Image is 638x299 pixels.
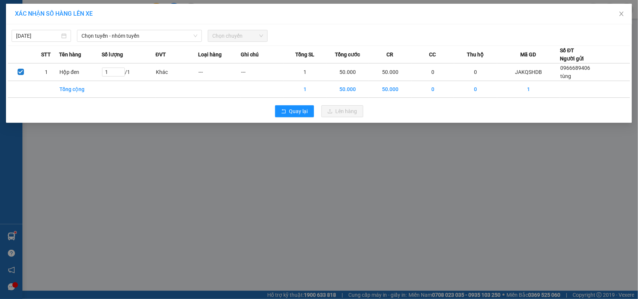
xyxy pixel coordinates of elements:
[467,50,484,59] span: Thu hộ
[369,63,412,81] td: 50.000
[561,65,591,71] span: 0966689406
[326,81,369,98] td: 50.000
[284,63,326,81] td: 1
[561,73,571,79] span: tùng
[412,63,454,81] td: 0
[198,50,222,59] span: Loại hàng
[281,109,286,115] span: rollback
[369,81,412,98] td: 50.000
[59,50,81,59] span: Tên hàng
[295,50,314,59] span: Tổng SL
[521,50,536,59] span: Mã GD
[412,81,454,98] td: 0
[611,4,632,25] button: Close
[45,18,91,30] b: Sao Việt
[4,43,60,56] h2: JAKQSHDB
[155,63,198,81] td: Khác
[193,34,198,38] span: down
[59,63,102,81] td: Hộp đen
[241,63,283,81] td: ---
[212,30,263,41] span: Chọn chuyến
[39,43,181,114] h2: VP Nhận: VP Nhận 779 Giải Phóng
[34,63,59,81] td: 1
[284,81,326,98] td: 1
[497,63,560,81] td: JAKQSHDB
[560,46,584,63] div: Số ĐT Người gửi
[429,50,436,59] span: CC
[619,11,625,17] span: close
[102,63,155,81] td: / 1
[321,105,363,117] button: uploadLên hàng
[102,50,123,59] span: Số lượng
[454,63,497,81] td: 0
[454,81,497,98] td: 0
[100,6,181,18] b: [DOMAIN_NAME]
[387,50,394,59] span: CR
[497,81,560,98] td: 1
[59,81,102,98] td: Tổng cộng
[15,10,93,17] span: XÁC NHẬN SỐ HÀNG LÊN XE
[335,50,360,59] span: Tổng cước
[155,50,166,59] span: ĐVT
[241,50,259,59] span: Ghi chú
[41,50,51,59] span: STT
[16,32,60,40] input: 15/10/2025
[275,105,314,117] button: rollbackQuay lại
[326,63,369,81] td: 50.000
[198,63,241,81] td: ---
[289,107,308,115] span: Quay lại
[4,6,41,43] img: logo.jpg
[81,30,197,41] span: Chọn tuyến - nhóm tuyến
